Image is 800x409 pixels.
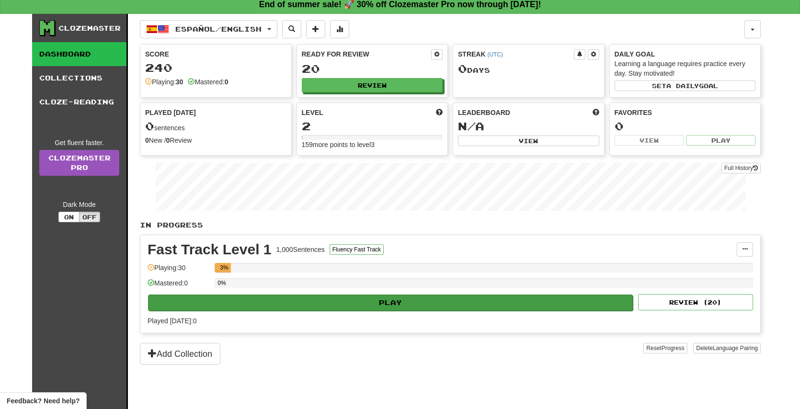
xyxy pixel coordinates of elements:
span: This week in points, UTC [593,108,599,117]
span: 0 [145,119,154,133]
button: More stats [330,20,349,38]
strong: 0 [225,78,229,86]
div: Streak [458,49,574,59]
div: Get fluent faster. [39,138,119,148]
div: Playing: [145,77,183,87]
span: Score more points to level up [436,108,443,117]
span: N/A [458,119,484,133]
a: Dashboard [32,42,126,66]
button: ResetProgress [643,343,687,353]
button: Search sentences [282,20,301,38]
div: Day s [458,63,599,75]
div: 0 [615,120,756,132]
button: On [58,212,80,222]
div: Playing: 30 [148,263,210,279]
div: Fast Track Level 1 [148,242,272,257]
button: Full History [721,163,761,173]
button: Review [302,78,443,92]
button: DeleteLanguage Pairing [693,343,761,353]
button: Play [148,295,633,311]
div: Learning a language requires practice every day. Stay motivated! [615,59,756,78]
button: Play [686,135,755,146]
strong: 0 [145,136,149,144]
div: New / Review [145,136,286,145]
a: Cloze-Reading [32,90,126,114]
strong: 0 [166,136,170,144]
button: Add Collection [140,343,220,365]
div: 3% [217,263,230,273]
div: Dark Mode [39,200,119,209]
a: (UTC) [487,51,503,58]
button: Add sentence to collection [306,20,325,38]
span: Leaderboard [458,108,510,117]
button: View [615,135,684,146]
div: Score [145,49,286,59]
a: ClozemasterPro [39,150,119,176]
button: Review (20) [638,294,753,310]
button: Español/English [140,20,277,38]
div: Clozemaster [58,23,121,33]
span: Played [DATE]: 0 [148,317,196,325]
span: Played [DATE] [145,108,196,117]
div: 159 more points to level 3 [302,140,443,149]
div: Mastered: [188,77,228,87]
span: Language Pairing [713,345,758,352]
div: 20 [302,63,443,75]
div: Mastered: 0 [148,278,210,294]
button: Fluency Fast Track [330,244,384,255]
span: a daily [666,82,699,89]
div: 2 [302,120,443,132]
span: 0 [458,62,467,75]
div: Daily Goal [615,49,756,59]
div: 1,000 Sentences [276,245,325,254]
span: Open feedback widget [7,396,80,406]
div: sentences [145,120,286,133]
span: Progress [662,345,685,352]
a: Collections [32,66,126,90]
button: View [458,136,599,146]
div: 240 [145,62,286,74]
span: Español / English [175,25,262,33]
button: Seta dailygoal [615,80,756,91]
strong: 30 [176,78,183,86]
span: Level [302,108,323,117]
button: Off [79,212,100,222]
div: Favorites [615,108,756,117]
p: In Progress [140,220,761,230]
div: Ready for Review [302,49,432,59]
